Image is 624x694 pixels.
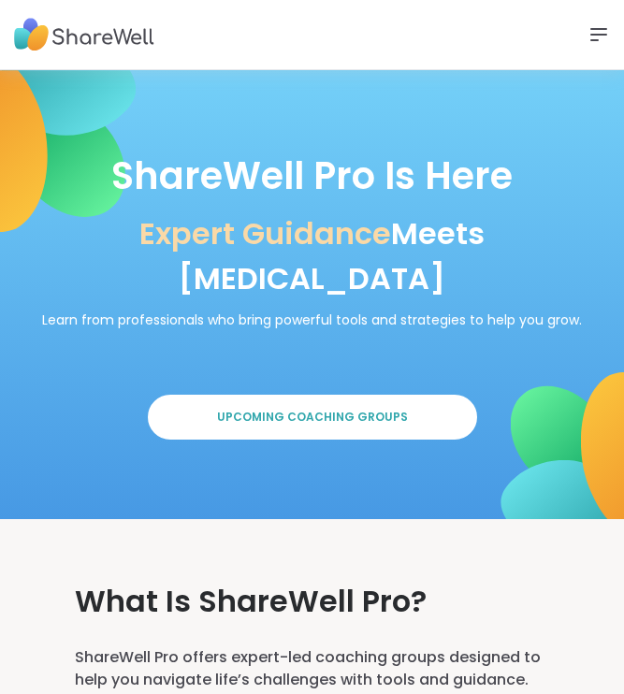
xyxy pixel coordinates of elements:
h3: What Is ShareWell Pro? [75,579,549,624]
img: ShareWell Nav Logo [14,9,154,61]
div: Meets [MEDICAL_DATA] [22,211,602,301]
div: Learn from professionals who bring powerful tools and strategies to help you grow. [42,311,582,329]
span: Expert Guidance [139,212,391,254]
span: Upcoming Coaching Groups [217,410,408,426]
div: ShareWell Pro Is Here [111,150,513,202]
button: Upcoming Coaching Groups [148,395,477,441]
